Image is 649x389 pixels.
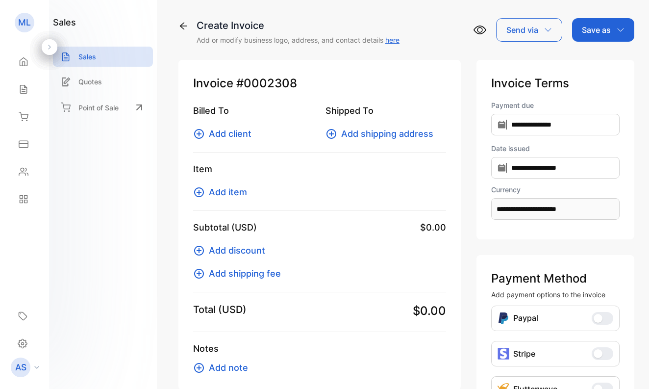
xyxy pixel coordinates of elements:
p: Shipped To [325,104,446,117]
p: Add or modify business logo, address, and contact details [197,35,399,45]
div: Create Invoice [197,18,399,33]
p: Sales [78,52,96,62]
img: Icon [498,312,509,325]
p: Save as [582,24,611,36]
p: AS [15,361,26,374]
label: Payment due [491,100,620,110]
span: Add client [209,127,251,140]
a: here [385,36,399,44]
p: Payment Method [491,270,620,287]
p: ML [18,16,31,29]
button: Add discount [193,244,271,257]
a: Quotes [53,72,153,92]
button: Send via [496,18,562,42]
span: Add discount [209,244,265,257]
label: Date issued [491,143,620,154]
img: icon [498,348,509,360]
span: $0.00 [420,221,446,234]
h1: sales [53,16,76,29]
span: Add shipping address [341,127,433,140]
button: Add shipping fee [193,267,287,280]
p: Item [193,162,446,176]
button: Open LiveChat chat widget [8,4,37,33]
a: Sales [53,47,153,67]
p: Quotes [78,77,102,87]
p: Add payment options to the invoice [491,289,620,300]
p: Point of Sale [78,103,119,113]
p: Paypal [513,312,538,325]
button: Add client [193,127,257,140]
label: Currency [491,184,620,195]
button: Add note [193,361,254,374]
span: Add note [209,361,248,374]
span: Add shipping fee [209,267,281,280]
span: #0002308 [236,75,297,92]
p: Billed To [193,104,314,117]
p: Notes [193,342,446,355]
span: $0.00 [413,302,446,320]
button: Add item [193,185,253,199]
button: Save as [572,18,634,42]
p: Total (USD) [193,302,247,317]
a: Point of Sale [53,97,153,118]
span: Add item [209,185,247,199]
p: Send via [506,24,538,36]
p: Subtotal (USD) [193,221,257,234]
p: Invoice Terms [491,75,620,92]
p: Invoice [193,75,446,92]
button: Add shipping address [325,127,439,140]
p: Stripe [513,348,535,360]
